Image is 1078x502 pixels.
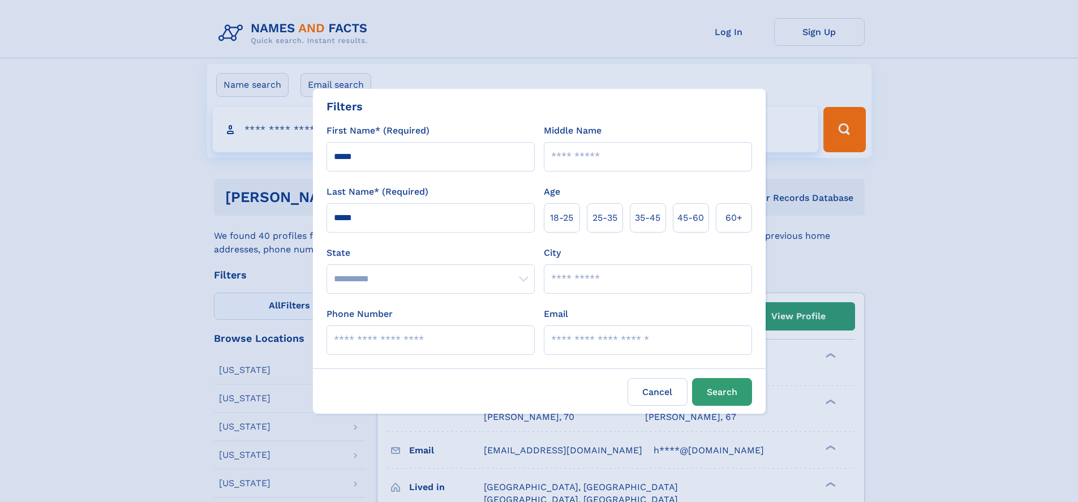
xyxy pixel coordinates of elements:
div: Filters [327,98,363,115]
label: First Name* (Required) [327,124,430,138]
span: 35‑45 [635,211,660,225]
label: City [544,246,561,260]
label: Last Name* (Required) [327,185,428,199]
span: 45‑60 [677,211,704,225]
label: Age [544,185,560,199]
span: 60+ [725,211,742,225]
span: 18‑25 [550,211,573,225]
label: Cancel [628,378,688,406]
span: 25‑35 [592,211,617,225]
button: Search [692,378,752,406]
label: Middle Name [544,124,602,138]
label: Phone Number [327,307,393,321]
label: Email [544,307,568,321]
label: State [327,246,535,260]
